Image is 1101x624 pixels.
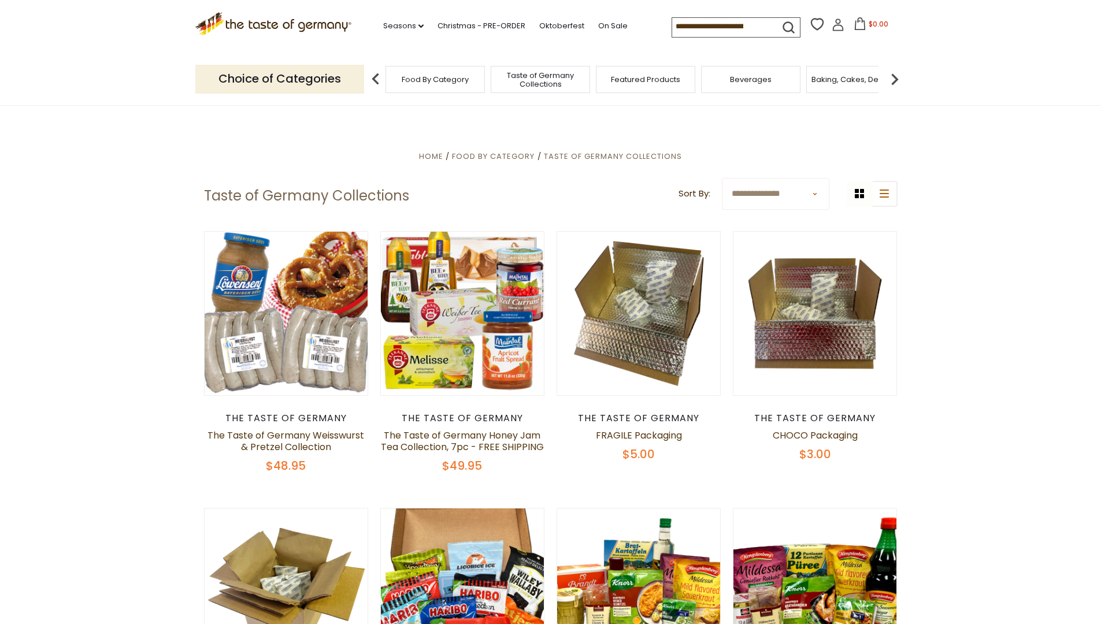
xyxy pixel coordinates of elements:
a: On Sale [598,20,628,32]
img: FRAGILE Packaging [557,232,721,395]
img: The Taste of Germany Weisswurst & Pretzel Collection [205,232,368,395]
span: $49.95 [442,458,482,474]
a: Taste of Germany Collections [494,71,587,88]
div: The Taste of Germany [733,413,898,424]
a: Taste of Germany Collections [544,151,682,162]
a: CHOCO Packaging [773,429,858,442]
a: Home [419,151,443,162]
div: The Taste of Germany [557,413,721,424]
div: The Taste of Germany [380,413,545,424]
span: $48.95 [266,458,306,474]
span: $0.00 [869,19,888,29]
a: The Taste of Germany Weisswurst & Pretzel Collection [207,429,364,454]
a: Seasons [383,20,424,32]
h1: Taste of Germany Collections [204,187,409,205]
a: Oktoberfest [539,20,584,32]
a: Christmas - PRE-ORDER [438,20,525,32]
img: previous arrow [364,68,387,91]
a: Beverages [730,75,772,84]
p: Choice of Categories [195,65,364,93]
div: The Taste of Germany [204,413,369,424]
span: $5.00 [622,446,655,462]
img: The Taste of Germany Honey Jam Tea Collection, 7pc - FREE SHIPPING [381,232,544,395]
label: Sort By: [679,187,710,201]
a: Featured Products [611,75,680,84]
img: CHOCO Packaging [733,232,897,395]
a: Food By Category [402,75,469,84]
a: Food By Category [452,151,535,162]
img: next arrow [883,68,906,91]
span: $3.00 [799,446,831,462]
a: FRAGILE Packaging [596,429,682,442]
a: The Taste of Germany Honey Jam Tea Collection, 7pc - FREE SHIPPING [381,429,544,454]
button: $0.00 [847,17,896,35]
a: Baking, Cakes, Desserts [811,75,901,84]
